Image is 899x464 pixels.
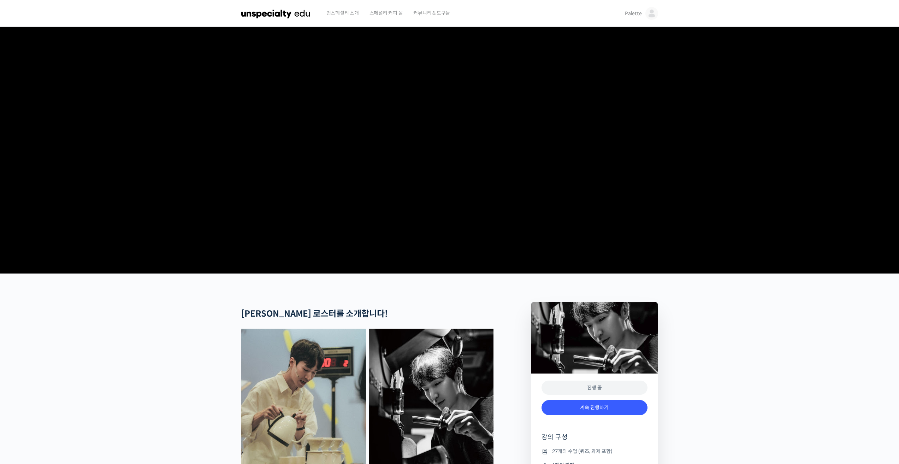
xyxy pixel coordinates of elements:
[625,10,641,17] span: Palette
[542,400,647,415] a: 계속 진행하기
[542,381,647,395] div: 진행 중
[542,447,647,456] li: 27개의 수업 (퀴즈, 과제 포함)
[542,433,647,447] h4: 강의 구성
[241,309,493,319] h2: [PERSON_NAME] 로스터를 소개합니다!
